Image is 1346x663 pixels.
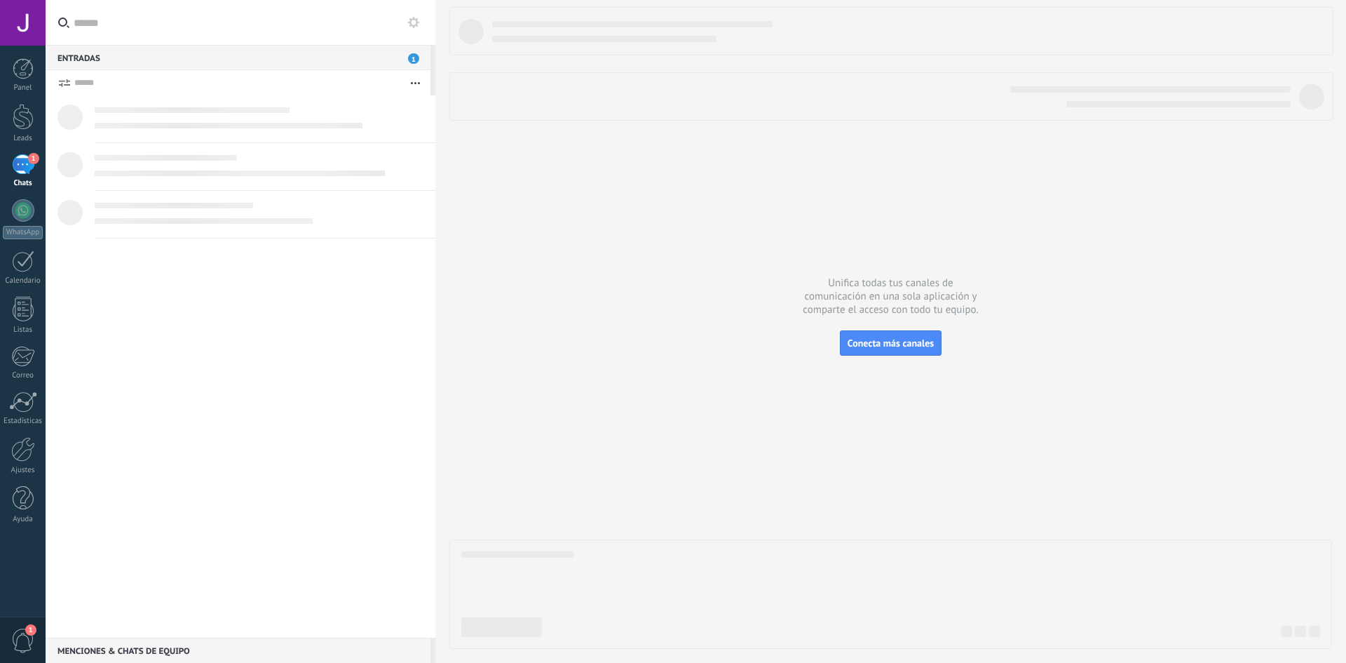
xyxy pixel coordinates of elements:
[840,330,941,356] button: Conecta más canales
[3,179,43,188] div: Chats
[848,337,934,349] span: Conecta más canales
[3,371,43,380] div: Correo
[3,83,43,93] div: Panel
[408,53,419,64] span: 1
[46,45,430,70] div: Entradas
[3,226,43,239] div: WhatsApp
[3,417,43,426] div: Estadísticas
[3,134,43,143] div: Leads
[46,638,430,663] div: Menciones & Chats de equipo
[3,515,43,524] div: Ayuda
[3,326,43,335] div: Listas
[25,624,36,636] span: 1
[3,276,43,286] div: Calendario
[28,153,39,164] span: 1
[3,466,43,475] div: Ajustes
